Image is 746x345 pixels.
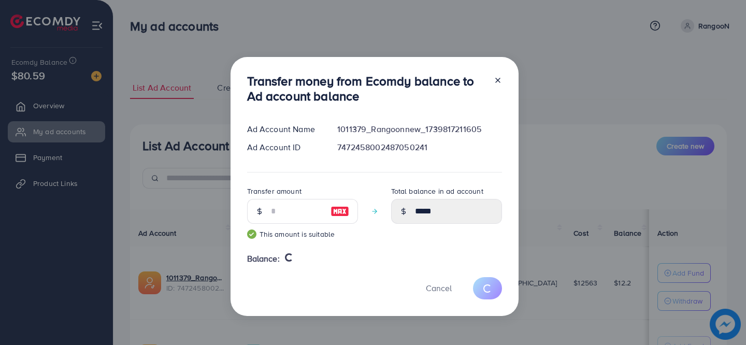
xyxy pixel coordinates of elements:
label: Total balance in ad account [391,186,483,196]
div: 7472458002487050241 [329,141,510,153]
div: 1011379_Rangoonnew_1739817211605 [329,123,510,135]
span: Balance: [247,253,280,265]
div: Ad Account Name [239,123,329,135]
img: image [331,205,349,218]
img: guide [247,229,256,239]
h3: Transfer money from Ecomdy balance to Ad account balance [247,74,485,104]
button: Cancel [413,277,465,299]
label: Transfer amount [247,186,302,196]
div: Ad Account ID [239,141,329,153]
span: Cancel [426,282,452,294]
small: This amount is suitable [247,229,358,239]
